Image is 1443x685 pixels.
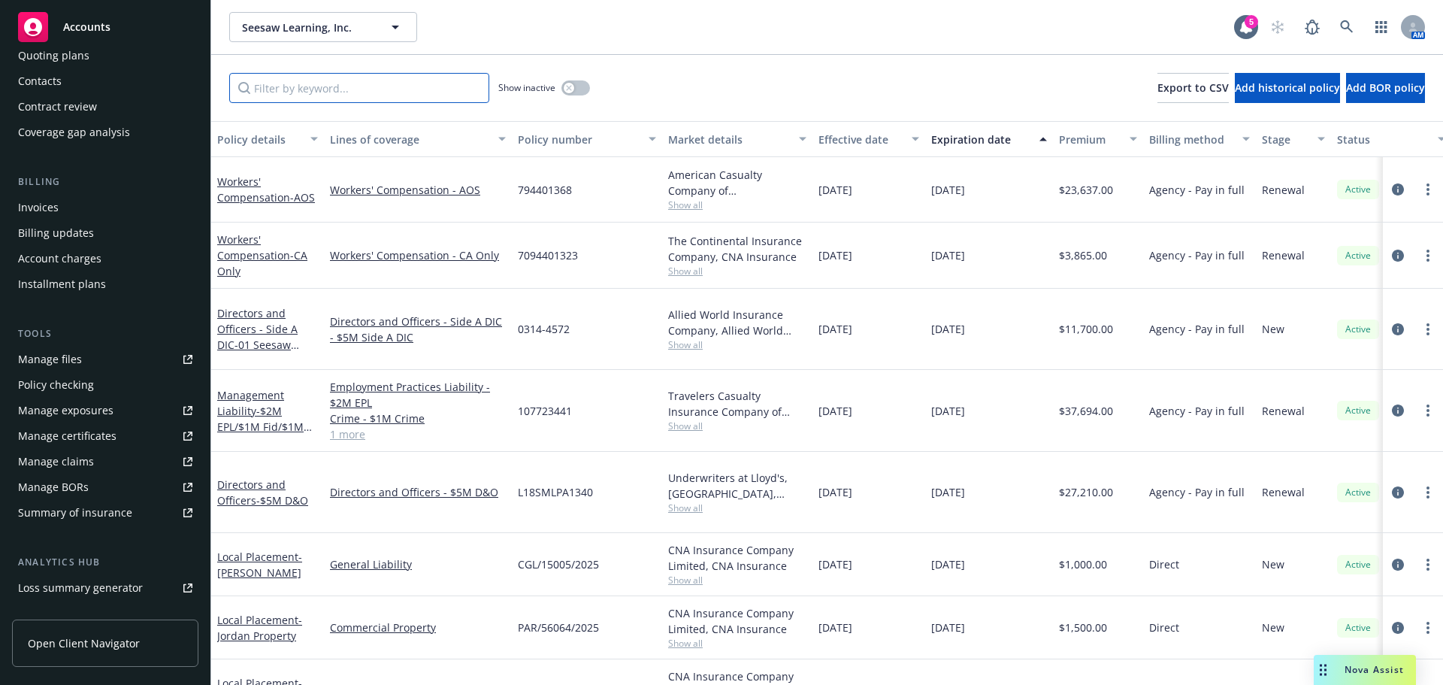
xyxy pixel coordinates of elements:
span: 794401368 [518,182,572,198]
span: Show all [668,199,806,211]
a: Manage BORs [12,475,198,499]
a: Loss summary generator [12,576,198,600]
div: Summary of insurance [18,501,132,525]
div: Lines of coverage [330,132,489,147]
span: $1,500.00 [1059,620,1107,635]
span: [DATE] [931,403,965,419]
div: Manage certificates [18,424,116,448]
button: Stage [1256,121,1331,157]
a: Account charges [12,247,198,271]
a: Contacts [12,69,198,93]
span: Add historical policy [1235,80,1340,95]
a: Employment Practices Liability - $2M EPL [330,379,506,411]
span: [DATE] [931,247,965,263]
div: American Casualty Company of [GEOGRAPHIC_DATA], [US_STATE], CNA Insurance [668,167,806,199]
span: 107723441 [518,403,572,419]
a: Report a Bug [1297,12,1327,42]
span: 0314-4572 [518,321,570,337]
span: CGL/15005/2025 [518,556,599,572]
button: Billing method [1143,121,1256,157]
a: Management Liability [217,388,304,450]
span: $1,000.00 [1059,556,1107,572]
span: Active [1343,249,1373,262]
a: Manage claims [12,450,198,474]
span: [DATE] [818,247,852,263]
div: Premium [1059,132,1121,147]
a: circleInformation [1389,247,1407,265]
div: Allied World Insurance Company, Allied World Assurance Company (AWAC), RT Specialty Insurance Ser... [668,307,806,338]
a: more [1419,247,1437,265]
a: Start snowing [1263,12,1293,42]
span: Show all [668,637,806,650]
a: Accounts [12,6,198,48]
a: circleInformation [1389,619,1407,637]
span: New [1262,620,1284,635]
span: [DATE] [818,556,852,572]
div: Billing method [1149,132,1233,147]
div: Manage BORs [18,475,89,499]
button: Add BOR policy [1346,73,1425,103]
a: circleInformation [1389,402,1407,420]
div: Billing updates [18,221,94,245]
span: Show all [668,502,806,514]
a: Search [1332,12,1362,42]
span: New [1262,321,1284,337]
span: Add BOR policy [1346,80,1425,95]
div: Expiration date [931,132,1030,147]
span: Active [1343,323,1373,336]
span: Active [1343,183,1373,196]
button: Lines of coverage [324,121,512,157]
span: PAR/56064/2025 [518,620,599,635]
span: Agency - Pay in full [1149,182,1245,198]
div: Quoting plans [18,44,89,68]
span: - $2M EPL/$1M Fid/$1M Crime [217,404,312,450]
a: Workers' Compensation - AOS [330,182,506,198]
div: Underwriters at Lloyd's, [GEOGRAPHIC_DATA], [PERSON_NAME] of [GEOGRAPHIC_DATA], Scale Underwritin... [668,470,806,502]
button: Expiration date [925,121,1053,157]
button: Policy number [512,121,662,157]
span: [DATE] [931,484,965,500]
a: Directors and Officers - Side A DIC [217,306,307,399]
div: Manage exposures [18,399,113,423]
div: Policy details [217,132,301,147]
a: circleInformation [1389,483,1407,502]
span: Active [1343,621,1373,635]
span: Renewal [1262,403,1305,419]
span: Show all [668,574,806,586]
button: Market details [662,121,812,157]
span: Active [1343,486,1373,499]
span: Accounts [63,21,110,33]
a: Summary of insurance [12,501,198,525]
span: [DATE] [931,182,965,198]
span: Show inactive [498,81,555,94]
span: Active [1343,404,1373,417]
span: Direct [1149,556,1179,572]
div: Contacts [18,69,62,93]
a: Contract review [12,95,198,119]
span: Seesaw Learning, Inc. [242,20,372,35]
span: [DATE] [931,321,965,337]
div: Stage [1262,132,1308,147]
div: 5 [1245,15,1258,29]
span: [DATE] [818,403,852,419]
a: more [1419,402,1437,420]
input: Filter by keyword... [229,73,489,103]
a: more [1419,619,1437,637]
a: Switch app [1366,12,1396,42]
span: $37,694.00 [1059,403,1113,419]
div: Tools [12,326,198,341]
a: 1 more [330,426,506,442]
a: Directors and Officers - Side A DIC - $5M Side A DIC [330,314,506,345]
a: Billing updates [12,221,198,245]
span: Export to CSV [1157,80,1229,95]
span: Manage exposures [12,399,198,423]
div: Invoices [18,195,59,220]
span: Agency - Pay in full [1149,247,1245,263]
span: - 01 Seesaw Learning 2024 XS Side A DIC $5M xs $5M D&O [217,338,307,399]
span: Agency - Pay in full [1149,484,1245,500]
span: New [1262,556,1284,572]
span: Nova Assist [1345,663,1404,676]
button: Effective date [812,121,925,157]
a: Quoting plans [12,44,198,68]
span: [DATE] [818,620,852,635]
